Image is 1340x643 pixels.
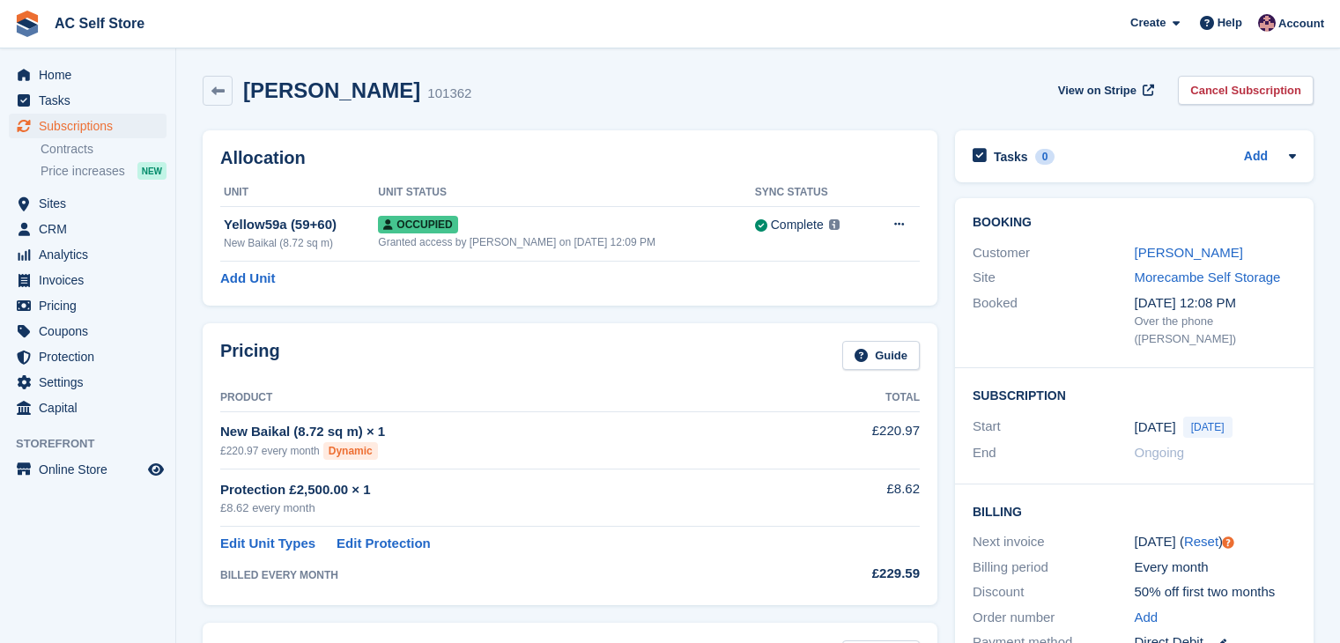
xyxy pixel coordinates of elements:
[973,417,1135,438] div: Start
[790,384,920,412] th: Total
[973,243,1135,263] div: Customer
[9,319,167,344] a: menu
[41,161,167,181] a: Price increases NEW
[39,344,144,369] span: Protection
[39,457,144,482] span: Online Store
[9,268,167,292] a: menu
[1130,14,1166,32] span: Create
[1135,313,1297,347] div: Over the phone ([PERSON_NAME])
[220,269,275,289] a: Add Unit
[1135,445,1185,460] span: Ongoing
[39,319,144,344] span: Coupons
[39,191,144,216] span: Sites
[1135,418,1176,438] time: 2025-08-13 00:00:00 UTC
[9,63,167,87] a: menu
[973,216,1296,230] h2: Booking
[9,114,167,138] a: menu
[9,217,167,241] a: menu
[220,499,790,517] div: £8.62 every month
[39,242,144,267] span: Analytics
[1058,82,1136,100] span: View on Stripe
[9,370,167,395] a: menu
[220,148,920,168] h2: Allocation
[378,234,754,250] div: Granted access by [PERSON_NAME] on [DATE] 12:09 PM
[220,384,790,412] th: Product
[973,268,1135,288] div: Site
[973,532,1135,552] div: Next invoice
[829,219,840,230] img: icon-info-grey-7440780725fd019a000dd9b08b2336e03edf1995a4989e88bcd33f0948082b44.svg
[48,9,152,38] a: AC Self Store
[220,179,378,207] th: Unit
[994,149,1028,165] h2: Tasks
[9,395,167,420] a: menu
[1135,270,1281,285] a: Morecambe Self Storage
[973,502,1296,520] h2: Billing
[1135,293,1297,314] div: [DATE] 12:08 PM
[220,422,790,442] div: New Baikal (8.72 sq m) × 1
[1178,76,1314,105] a: Cancel Subscription
[1135,245,1243,260] a: [PERSON_NAME]
[145,459,167,480] a: Preview store
[9,88,167,113] a: menu
[39,268,144,292] span: Invoices
[378,216,457,233] span: Occupied
[1135,532,1297,552] div: [DATE] ( )
[790,564,920,584] div: £229.59
[137,162,167,180] div: NEW
[39,63,144,87] span: Home
[1183,417,1233,438] span: [DATE]
[973,386,1296,403] h2: Subscription
[220,480,790,500] div: Protection £2,500.00 × 1
[39,114,144,138] span: Subscriptions
[1035,149,1055,165] div: 0
[790,411,920,469] td: £220.97
[41,163,125,180] span: Price increases
[220,341,280,370] h2: Pricing
[41,141,167,158] a: Contracts
[39,88,144,113] span: Tasks
[39,370,144,395] span: Settings
[14,11,41,37] img: stora-icon-8386f47178a22dfd0bd8f6a31ec36ba5ce8667c1dd55bd0f319d3a0aa187defe.svg
[973,582,1135,602] div: Discount
[1135,608,1159,628] a: Add
[427,84,471,104] div: 101362
[1184,534,1218,549] a: Reset
[39,217,144,241] span: CRM
[1278,15,1324,33] span: Account
[220,442,790,460] div: £220.97 every month
[973,558,1135,578] div: Billing period
[1135,558,1297,578] div: Every month
[220,534,315,554] a: Edit Unit Types
[9,293,167,318] a: menu
[39,293,144,318] span: Pricing
[378,179,754,207] th: Unit Status
[1135,582,1297,602] div: 50% off first two months
[842,341,920,370] a: Guide
[1220,535,1236,551] div: Tooltip anchor
[973,443,1135,463] div: End
[337,534,431,554] a: Edit Protection
[224,235,378,251] div: New Baikal (8.72 sq m)
[9,242,167,267] a: menu
[1218,14,1242,32] span: Help
[220,567,790,583] div: BILLED EVERY MONTH
[771,216,824,234] div: Complete
[9,191,167,216] a: menu
[243,78,420,102] h2: [PERSON_NAME]
[323,442,378,460] div: Dynamic
[9,457,167,482] a: menu
[790,469,920,527] td: £8.62
[39,395,144,420] span: Capital
[755,179,870,207] th: Sync Status
[224,215,378,235] div: Yellow59a (59+60)
[1244,147,1268,167] a: Add
[9,344,167,369] a: menu
[1258,14,1276,32] img: Ted Cox
[973,293,1135,348] div: Booked
[1051,76,1158,105] a: View on Stripe
[16,435,175,453] span: Storefront
[973,608,1135,628] div: Order number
